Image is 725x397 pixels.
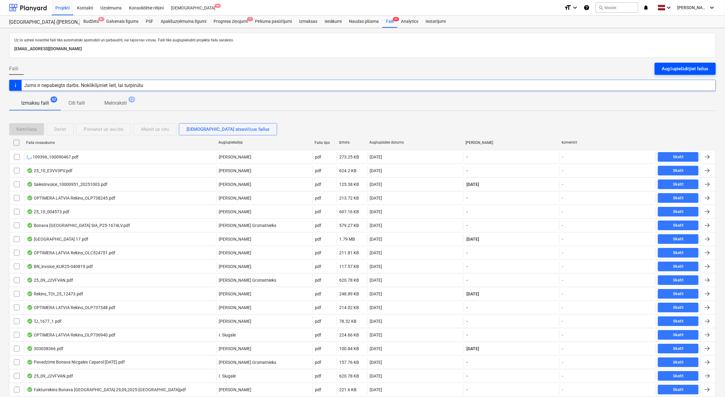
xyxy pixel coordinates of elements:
span: [PERSON_NAME] [678,5,708,10]
span: search [598,5,603,10]
div: OCR pabeigts [27,209,33,214]
div: 100.84 KB [340,346,359,351]
div: OCR pabeigts [27,305,33,310]
div: Skatīt [673,263,684,270]
div: Skatīt [673,359,684,366]
div: [DATE] [370,155,382,159]
div: Skatīt [673,291,684,298]
div: Skatīt [673,318,684,325]
span: 9+ [215,4,221,8]
button: Skatīt [658,303,699,312]
div: Izmērs [339,140,365,145]
div: 248.89 KB [340,291,359,296]
div: Skatīt [673,236,684,243]
button: Skatīt [658,248,699,258]
span: - [466,373,469,379]
div: [DATE] [370,237,382,242]
div: [DATE] [370,250,382,255]
div: Skatīt [673,373,684,380]
div: pdf [315,237,322,242]
p: [PERSON_NAME] [219,250,252,256]
span: - [466,222,469,228]
p: [PERSON_NAME] [219,195,252,201]
div: Faila nosaukums [26,141,214,145]
div: Skatīt [673,167,684,174]
a: Iestatījumi [422,16,449,28]
div: Skatīt [673,277,684,284]
div: Skatīt [673,195,684,202]
div: OPTIMERA LATVIA Rekins_OLC524751.pdf [27,250,115,255]
div: 303038366.pdf [27,346,63,351]
div: [DATE] [370,305,382,310]
div: - [562,278,563,283]
button: Skatīt [658,316,699,326]
div: 579.27 KB [340,223,359,228]
div: pdf [315,291,322,296]
div: - [562,333,563,337]
button: Skatīt [658,371,699,381]
div: 224.66 KB [340,333,359,337]
button: Meklēt [596,2,638,13]
a: Budžets9+ [80,16,103,28]
span: - [466,305,469,311]
a: Pirkuma pasūtījumi [251,16,295,28]
div: OCR pabeigts [27,223,33,228]
span: Faili [9,65,18,72]
button: Skatīt [658,385,699,395]
button: Augšupielādējiet failus [655,63,716,75]
div: Ienākumi [321,16,346,28]
span: - [466,332,469,338]
p: [PERSON_NAME] [219,154,252,160]
div: 78.32 KB [340,319,357,324]
div: 125.38 KB [340,182,359,187]
div: pdf [315,360,322,365]
span: [DATE] [466,181,480,187]
div: - [562,237,563,242]
div: Skatīt [673,181,684,188]
span: - [466,195,469,201]
div: pdf [315,223,322,228]
div: Skatīt [673,386,684,393]
div: PSF [142,16,157,28]
p: I. Siugale [219,373,236,379]
span: - [466,250,469,256]
p: [PERSON_NAME] Grāmatnieks [219,359,276,365]
div: OCR pabeigts [27,374,33,378]
div: 1.79 MB [340,237,355,242]
p: [PERSON_NAME] Grāmatnieks [219,277,276,283]
div: OCR pabeigts [27,250,33,255]
span: - [466,168,469,174]
div: Augšuplādes datums [370,140,461,145]
div: TJ_1677_1.pdf [27,319,61,324]
iframe: Chat Widget [695,368,725,397]
button: Skatīt [658,275,699,285]
div: Faili [382,16,397,28]
div: - [562,387,563,392]
p: [PERSON_NAME] [219,209,252,215]
button: Skatīt [658,221,699,230]
span: 9+ [98,17,104,21]
i: format_size [564,4,571,11]
div: [DATE] [370,278,382,283]
div: 620.78 KB [340,278,359,283]
div: Apakšuzņēmuma līgumi [157,16,210,28]
a: Progresa ziņojumi1 [210,16,251,28]
div: - [562,196,563,200]
div: Rekins_TOI_25_12473.pdf [27,291,83,296]
div: pdf [315,278,322,283]
div: Budžets [80,16,103,28]
p: Izmaksu faili [21,99,49,107]
div: Galvenais līgums [103,16,142,28]
span: 1 [247,17,253,21]
div: pdf [315,264,322,269]
div: OCR pabeigts [27,264,33,269]
div: 157.76 KB [340,360,359,365]
div: - [562,209,563,214]
div: Naudas plūsma [346,16,383,28]
div: OCR pabeigts [27,278,33,283]
button: Skatīt [658,344,699,353]
p: [PERSON_NAME] [219,305,252,311]
div: Jums ir nepabeigts darbs. Noklikšķiniet šeit, lai turpinātu [24,82,144,88]
button: Skatīt [658,357,699,367]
